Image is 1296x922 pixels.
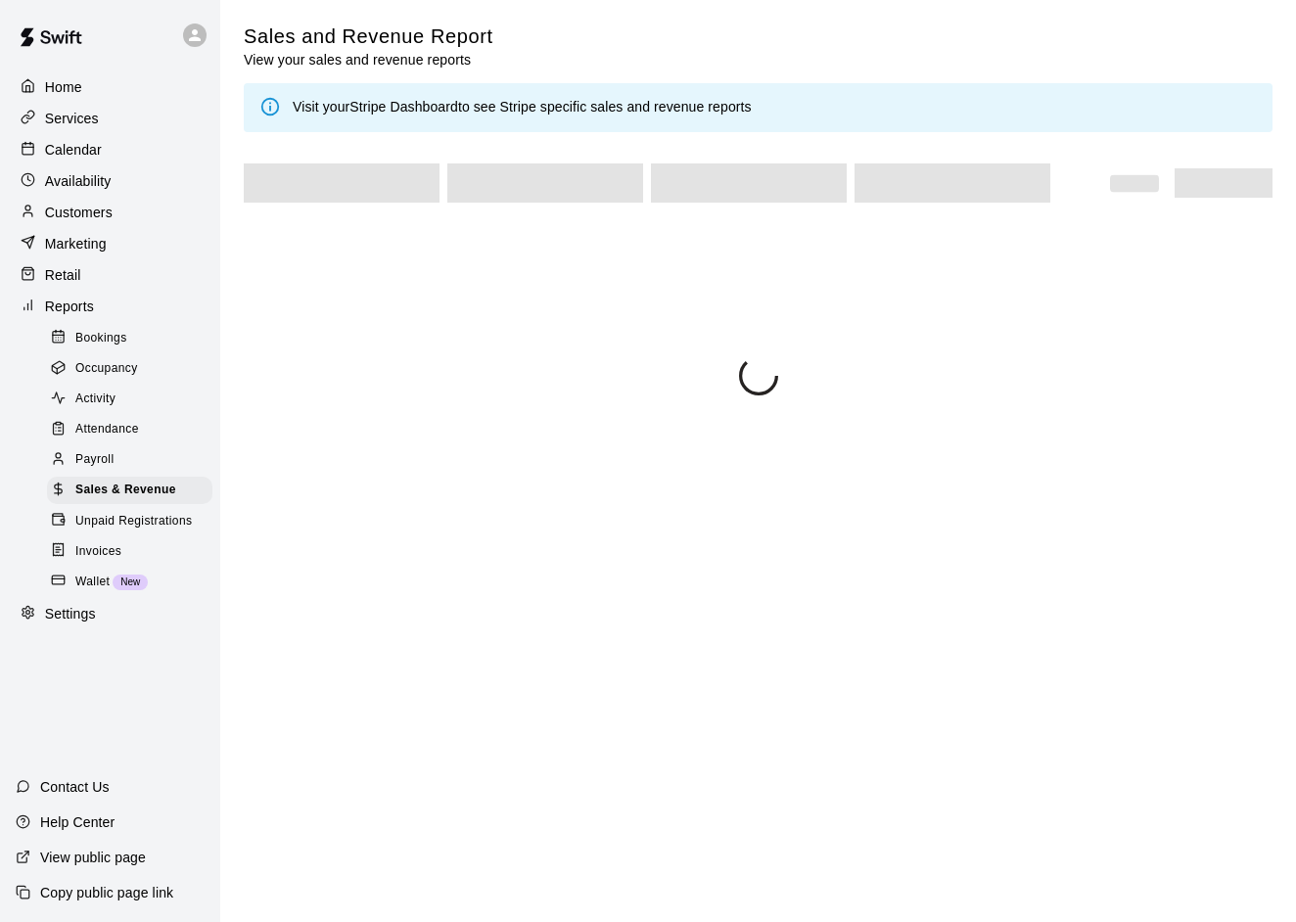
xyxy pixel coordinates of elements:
[16,198,205,227] a: Customers
[45,234,107,254] p: Marketing
[75,573,110,592] span: Wallet
[244,23,493,50] h5: Sales and Revenue Report
[16,166,205,196] a: Availability
[75,512,192,531] span: Unpaid Registrations
[47,386,212,413] div: Activity
[113,576,148,587] span: New
[40,777,110,797] p: Contact Us
[47,445,220,476] a: Payroll
[244,50,493,69] p: View your sales and revenue reports
[47,446,212,474] div: Payroll
[75,481,176,500] span: Sales & Revenue
[47,538,212,566] div: Invoices
[47,415,220,445] a: Attendance
[47,567,220,597] a: WalletNew
[47,416,212,443] div: Attendance
[16,292,205,321] a: Reports
[16,600,205,629] a: Settings
[45,109,99,128] p: Services
[75,329,127,348] span: Bookings
[47,323,220,353] a: Bookings
[75,359,138,379] span: Occupancy
[47,355,212,383] div: Occupancy
[47,353,220,384] a: Occupancy
[75,390,116,409] span: Activity
[45,265,81,285] p: Retail
[47,325,212,352] div: Bookings
[45,297,94,316] p: Reports
[45,203,113,222] p: Customers
[16,135,205,164] a: Calendar
[45,140,102,160] p: Calendar
[47,385,220,415] a: Activity
[40,848,146,867] p: View public page
[349,99,458,115] a: Stripe Dashboard
[45,604,96,623] p: Settings
[75,450,114,470] span: Payroll
[75,542,121,562] span: Invoices
[40,883,173,902] p: Copy public page link
[16,104,205,133] a: Services
[16,260,205,290] a: Retail
[47,536,220,567] a: Invoices
[45,171,112,191] p: Availability
[47,476,220,506] a: Sales & Revenue
[47,477,212,504] div: Sales & Revenue
[47,569,212,596] div: WalletNew
[40,812,115,832] p: Help Center
[47,508,212,535] div: Unpaid Registrations
[47,506,220,536] a: Unpaid Registrations
[16,229,205,258] a: Marketing
[16,72,205,102] a: Home
[45,77,82,97] p: Home
[75,420,139,439] span: Attendance
[293,97,752,118] div: Visit your to see Stripe specific sales and revenue reports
